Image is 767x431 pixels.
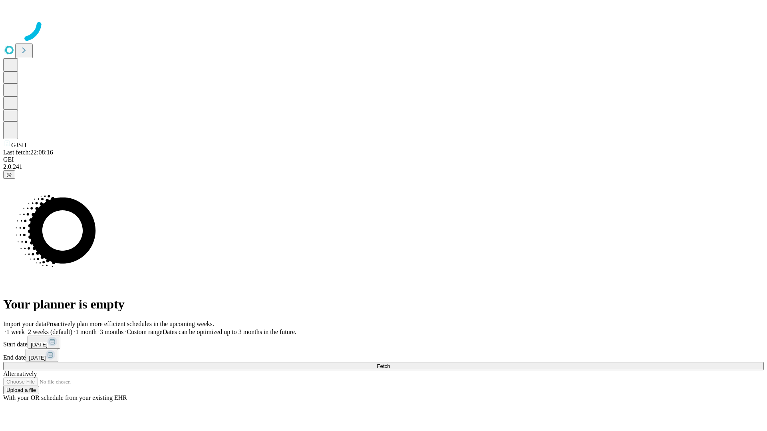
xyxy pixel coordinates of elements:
[127,328,162,335] span: Custom range
[3,149,53,156] span: Last fetch: 22:08:16
[3,370,37,377] span: Alternatively
[28,328,72,335] span: 2 weeks (default)
[6,328,25,335] span: 1 week
[3,349,764,362] div: End date
[3,320,46,327] span: Import your data
[3,386,39,394] button: Upload a file
[28,336,60,349] button: [DATE]
[11,142,26,148] span: GJSH
[76,328,97,335] span: 1 month
[3,362,764,370] button: Fetch
[46,320,214,327] span: Proactively plan more efficient schedules in the upcoming weeks.
[3,336,764,349] div: Start date
[31,342,48,348] span: [DATE]
[163,328,296,335] span: Dates can be optimized up to 3 months in the future.
[3,156,764,163] div: GEI
[3,394,127,401] span: With your OR schedule from your existing EHR
[3,163,764,170] div: 2.0.241
[100,328,123,335] span: 3 months
[29,355,46,361] span: [DATE]
[377,363,390,369] span: Fetch
[3,297,764,312] h1: Your planner is empty
[3,170,15,179] button: @
[26,349,58,362] button: [DATE]
[6,172,12,178] span: @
